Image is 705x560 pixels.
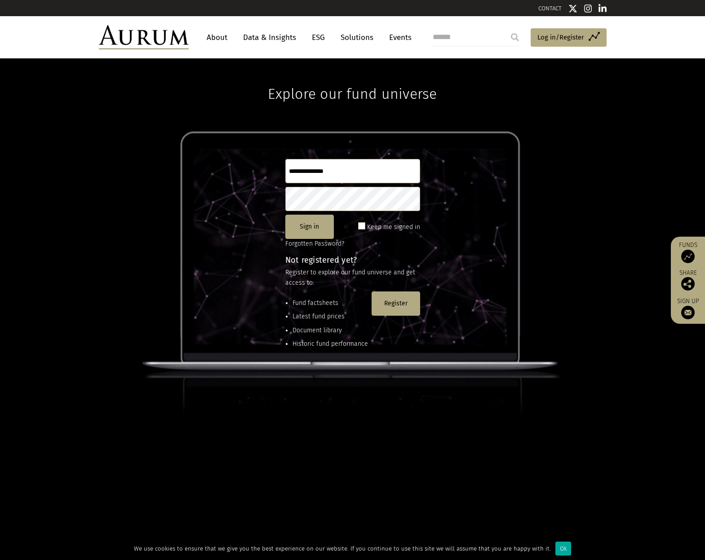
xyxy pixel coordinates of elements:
[239,29,301,46] a: Data & Insights
[584,4,592,13] img: Instagram icon
[675,270,701,291] div: Share
[372,291,420,316] button: Register
[568,4,577,13] img: Twitter icon
[293,339,368,349] li: Historic fund performance
[285,268,420,288] p: Register to explore our fund universe and get access to:
[681,277,695,291] img: Share this post
[293,326,368,335] li: Document library
[675,297,701,319] a: Sign up
[599,4,607,13] img: Linkedin icon
[506,28,524,46] input: Submit
[675,241,701,263] a: Funds
[531,28,607,47] a: Log in/Register
[385,29,412,46] a: Events
[681,250,695,263] img: Access Funds
[336,29,378,46] a: Solutions
[293,298,368,308] li: Fund factsheets
[681,306,695,319] img: Sign up to our newsletter
[285,215,334,239] button: Sign in
[367,222,420,233] label: Keep me signed in
[202,29,232,46] a: About
[537,32,584,43] span: Log in/Register
[285,256,420,264] h4: Not registered yet?
[538,5,562,12] a: CONTACT
[268,58,437,102] h1: Explore our fund universe
[285,240,344,247] a: Forgotten Password?
[293,312,368,322] li: Latest fund prices
[99,25,189,49] img: Aurum
[307,29,329,46] a: ESG
[555,542,571,556] div: Ok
